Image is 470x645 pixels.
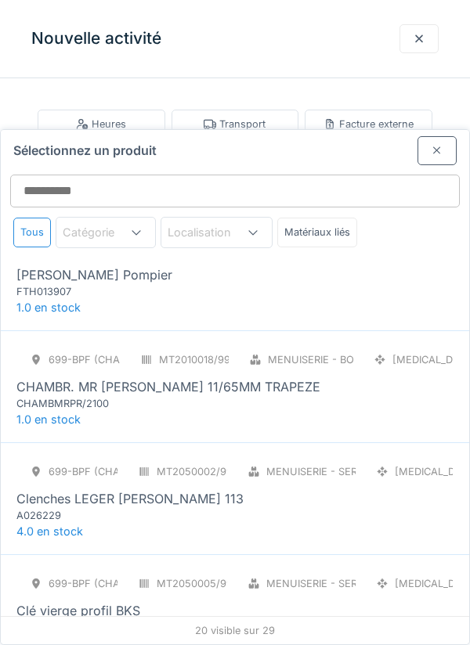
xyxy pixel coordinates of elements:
[16,489,244,508] div: Clenches LEGER [PERSON_NAME] 113
[49,464,149,479] div: 699-BPF (CHAREFF)
[168,224,253,241] div: Localisation
[204,117,266,132] div: Transport
[16,377,320,396] div: CHAMBR. MR [PERSON_NAME] 11/65MM TRAPEZE
[16,396,204,411] div: CHAMBMRPR/2100
[157,576,259,591] div: MT2050005/999/001
[16,301,81,314] span: 1.0 en stock
[16,508,204,523] div: A026229
[268,352,390,367] div: Menuiserie - Boiseries
[13,218,51,247] div: Tous
[277,218,357,247] div: Matériaux liés
[16,524,83,538] span: 4.0 en stock
[49,576,149,591] div: 699-BPF (CHAREFF)
[16,265,172,284] div: [PERSON_NAME] Pompier
[63,224,136,241] div: Catégorie
[1,616,469,644] div: 20 visible sur 29
[324,117,414,132] div: Facture externe
[266,576,399,591] div: Menuiserie - Serrurerie
[16,413,81,426] span: 1.0 en stock
[76,117,126,132] div: Heures
[16,601,140,620] div: Clé vierge profil BKS
[31,29,161,49] h3: Nouvelle activité
[159,352,257,367] div: MT2010018/999/001
[1,130,469,165] div: Sélectionnez un produit
[16,284,204,299] div: FTH013907
[266,464,399,479] div: Menuiserie - Serrurerie
[157,464,259,479] div: MT2050002/999/001
[49,352,149,367] div: 699-BPF (CHAREFF)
